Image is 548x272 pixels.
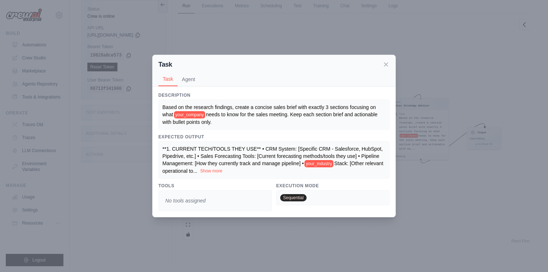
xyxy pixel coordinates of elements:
[276,183,390,189] h3: Execution Mode
[162,104,377,117] span: Based on the research findings, create a concise sales brief with exactly 3 sections focusing on ...
[200,168,223,174] button: Show more
[174,111,205,118] span: your_company
[162,112,379,125] span: needs to know for the sales meeting. Keep each section brief and actionable with bullet points only.
[304,160,333,167] span: your_industry
[178,72,200,86] button: Agent
[162,146,383,166] span: **1. CURRENT TECH/TOOLS THEY USE** • CRM System: [Specific CRM - Salesforce, HubSpot, Pipedrive, ...
[158,183,272,189] h3: Tools
[162,160,383,174] span: Stack: [Other relevant operational to
[280,194,307,201] span: Sequential
[162,194,208,207] span: No tools assigned
[512,237,548,272] iframe: Chat Widget
[158,92,390,98] h3: Description
[158,134,390,140] h3: Expected Output
[162,145,386,175] div: ...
